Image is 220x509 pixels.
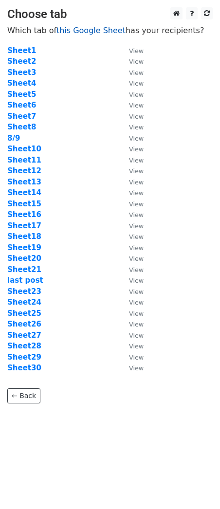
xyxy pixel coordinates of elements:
small: View [129,167,144,175]
a: Sheet27 [7,331,41,340]
a: View [119,112,144,121]
a: Sheet15 [7,200,41,208]
a: Sheet8 [7,123,36,131]
small: View [129,58,144,65]
small: View [129,145,144,153]
a: Sheet11 [7,156,41,164]
small: View [129,266,144,273]
a: Sheet7 [7,112,36,121]
small: View [129,332,144,339]
small: View [129,189,144,197]
a: Sheet12 [7,166,41,175]
small: View [129,113,144,120]
a: View [119,331,144,340]
small: View [129,364,144,372]
a: Sheet10 [7,145,41,153]
a: Sheet14 [7,188,41,197]
a: View [119,145,144,153]
small: View [129,321,144,328]
a: Sheet17 [7,221,41,230]
small: View [129,200,144,208]
a: Sheet19 [7,243,41,252]
small: View [129,211,144,218]
a: View [119,276,144,285]
a: View [119,342,144,350]
strong: 8/9 [7,134,20,143]
small: View [129,233,144,240]
a: View [119,156,144,164]
a: Sheet3 [7,68,36,77]
small: View [129,69,144,76]
a: ← Back [7,388,40,403]
small: View [129,310,144,317]
small: View [129,124,144,131]
a: Sheet13 [7,178,41,186]
small: View [129,222,144,230]
a: Sheet30 [7,364,41,372]
a: View [119,101,144,109]
a: Sheet16 [7,210,41,219]
a: Sheet24 [7,298,41,307]
small: View [129,135,144,142]
a: View [119,221,144,230]
small: View [129,179,144,186]
a: last post [7,276,43,285]
a: View [119,46,144,55]
a: View [119,309,144,318]
a: Sheet23 [7,287,41,296]
a: View [119,68,144,77]
a: View [119,210,144,219]
a: Sheet2 [7,57,36,66]
small: View [129,244,144,252]
a: View [119,166,144,175]
a: View [119,178,144,186]
a: View [119,134,144,143]
small: View [129,102,144,109]
small: View [129,47,144,55]
iframe: Chat Widget [171,462,220,509]
a: Sheet6 [7,101,36,109]
a: Sheet28 [7,342,41,350]
a: View [119,79,144,88]
a: this Google Sheet [56,26,126,35]
a: View [119,298,144,307]
a: Sheet29 [7,353,41,362]
a: Sheet20 [7,254,41,263]
a: View [119,123,144,131]
a: View [119,320,144,328]
small: View [129,299,144,306]
a: View [119,243,144,252]
small: View [129,288,144,295]
a: View [119,90,144,99]
small: View [129,277,144,284]
a: Sheet26 [7,320,41,328]
a: Sheet4 [7,79,36,88]
small: View [129,80,144,87]
a: View [119,57,144,66]
a: Sheet18 [7,232,41,241]
a: View [119,287,144,296]
h3: Choose tab [7,7,213,21]
a: View [119,254,144,263]
small: View [129,343,144,350]
a: Sheet21 [7,265,41,274]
